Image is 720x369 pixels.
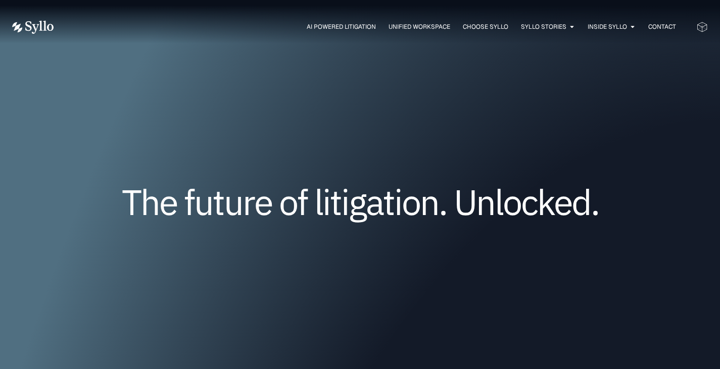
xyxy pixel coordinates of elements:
a: AI Powered Litigation [307,22,376,31]
nav: Menu [74,22,676,32]
img: Vector [12,21,54,34]
h1: The future of litigation. Unlocked. [73,185,647,219]
a: Syllo Stories [521,22,566,31]
div: Menu Toggle [74,22,676,32]
a: Unified Workspace [389,22,450,31]
a: Choose Syllo [463,22,508,31]
a: Inside Syllo [588,22,627,31]
a: Contact [648,22,676,31]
